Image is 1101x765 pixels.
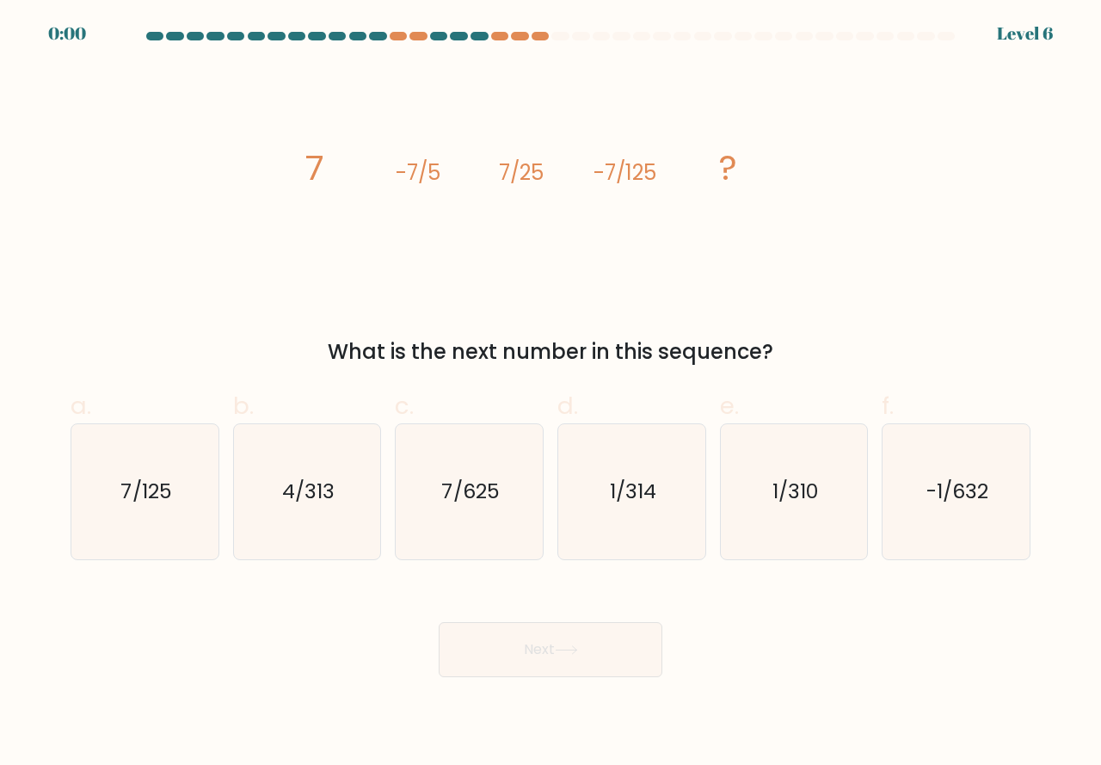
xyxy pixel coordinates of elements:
text: -1/632 [926,477,988,505]
text: 1/310 [772,477,818,505]
text: 7/125 [120,477,171,505]
span: a. [71,389,91,423]
span: b. [233,389,254,423]
tspan: ? [719,144,737,192]
span: e. [720,389,739,423]
text: 7/625 [442,477,500,505]
tspan: 7/25 [499,158,544,187]
div: Level 6 [997,21,1053,46]
button: Next [439,622,662,677]
div: 0:00 [48,21,86,46]
span: f. [882,389,894,423]
text: 4/313 [282,477,335,505]
tspan: 7 [305,144,324,192]
text: 1/314 [610,477,656,505]
span: d. [557,389,578,423]
div: What is the next number in this sequence? [81,336,1020,367]
tspan: -7/5 [396,158,440,187]
tspan: -7/125 [594,158,656,187]
span: c. [395,389,414,423]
